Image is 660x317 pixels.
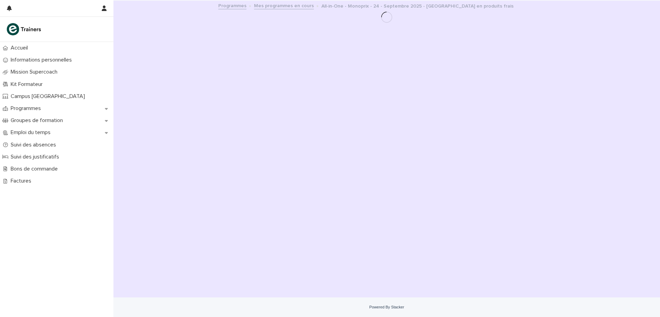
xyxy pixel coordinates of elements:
[8,129,56,136] p: Emploi du temps
[8,117,68,124] p: Groupes de formation
[8,154,65,160] p: Suivi des justificatifs
[8,105,46,112] p: Programmes
[254,1,314,9] a: Mes programmes en cours
[8,45,33,51] p: Accueil
[8,178,37,184] p: Factures
[8,69,63,75] p: Mission Supercoach
[8,81,48,88] p: Kit Formateur
[321,2,514,9] p: All-in-One - Monoprix - 24 - Septembre 2025 - [GEOGRAPHIC_DATA] en produits frais
[8,57,77,63] p: Informations personnelles
[369,305,404,309] a: Powered By Stacker
[5,22,43,36] img: K0CqGN7SDeD6s4JG8KQk
[8,93,90,100] p: Campus [GEOGRAPHIC_DATA]
[8,166,63,172] p: Bons de commande
[8,142,62,148] p: Suivi des absences
[218,1,246,9] a: Programmes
